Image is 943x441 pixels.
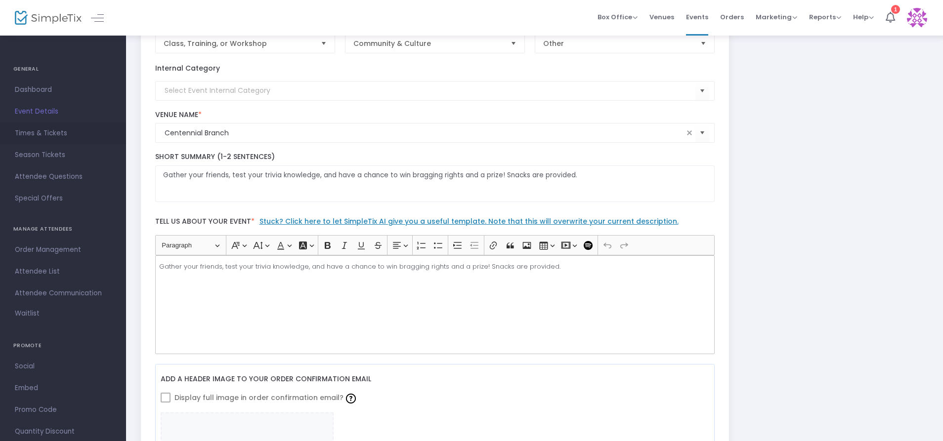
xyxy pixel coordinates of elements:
label: Venue Name [155,111,715,120]
span: Attendee List [15,265,111,278]
span: Box Office [598,12,638,22]
span: Help [853,12,874,22]
span: Social [15,360,111,373]
span: Order Management [15,243,111,256]
div: Editor toolbar [155,235,715,255]
label: Tell us about your event [150,212,720,235]
input: Select Venue [165,128,684,138]
button: Select [695,123,709,143]
span: Attendee Questions [15,170,111,183]
span: Event Details [15,105,111,118]
span: Dashboard [15,83,111,96]
span: Promo Code [15,403,111,416]
span: Reports [809,12,841,22]
p: Gather your friends, test your trivia knowledge, and have a chance to win bragging rights and a p... [159,262,710,272]
span: Quantity Discount [15,425,111,438]
span: Times & Tickets [15,127,111,140]
span: Community & Culture [353,39,503,48]
span: Season Tickets [15,149,111,161]
span: Short Summary (1-2 Sentences) [155,152,275,161]
span: Embed [15,382,111,395]
span: Special Offers [15,192,111,205]
span: Display full image in order confirmation email? [174,389,358,406]
div: Rich Text Editor, main [155,255,715,354]
input: Select Event Internal Category [165,85,696,96]
span: Waitlist [15,309,40,319]
a: Stuck? Click here to let SimpleTix AI give you a useful template. Note that this will overwrite y... [259,216,679,226]
h4: GENERAL [13,59,113,79]
span: clear [684,127,695,139]
span: Attendee Communication [15,287,111,300]
label: Add a header image to your order confirmation email [161,369,371,390]
span: Orders [720,4,744,30]
button: Paragraph [157,238,224,253]
span: Other [543,39,693,48]
span: Paragraph [162,240,213,251]
h4: MANAGE ATTENDEES [13,219,113,239]
label: Internal Category [155,63,220,74]
button: Select [696,34,710,53]
button: Select [317,34,331,53]
button: Select [507,34,520,53]
div: 1 [891,5,900,14]
span: Venues [649,4,674,30]
img: question-mark [346,394,356,403]
span: Class, Training, or Workshop [164,39,313,48]
button: Select [695,80,709,101]
span: Events [686,4,708,30]
h4: PROMOTE [13,336,113,356]
span: Marketing [756,12,797,22]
